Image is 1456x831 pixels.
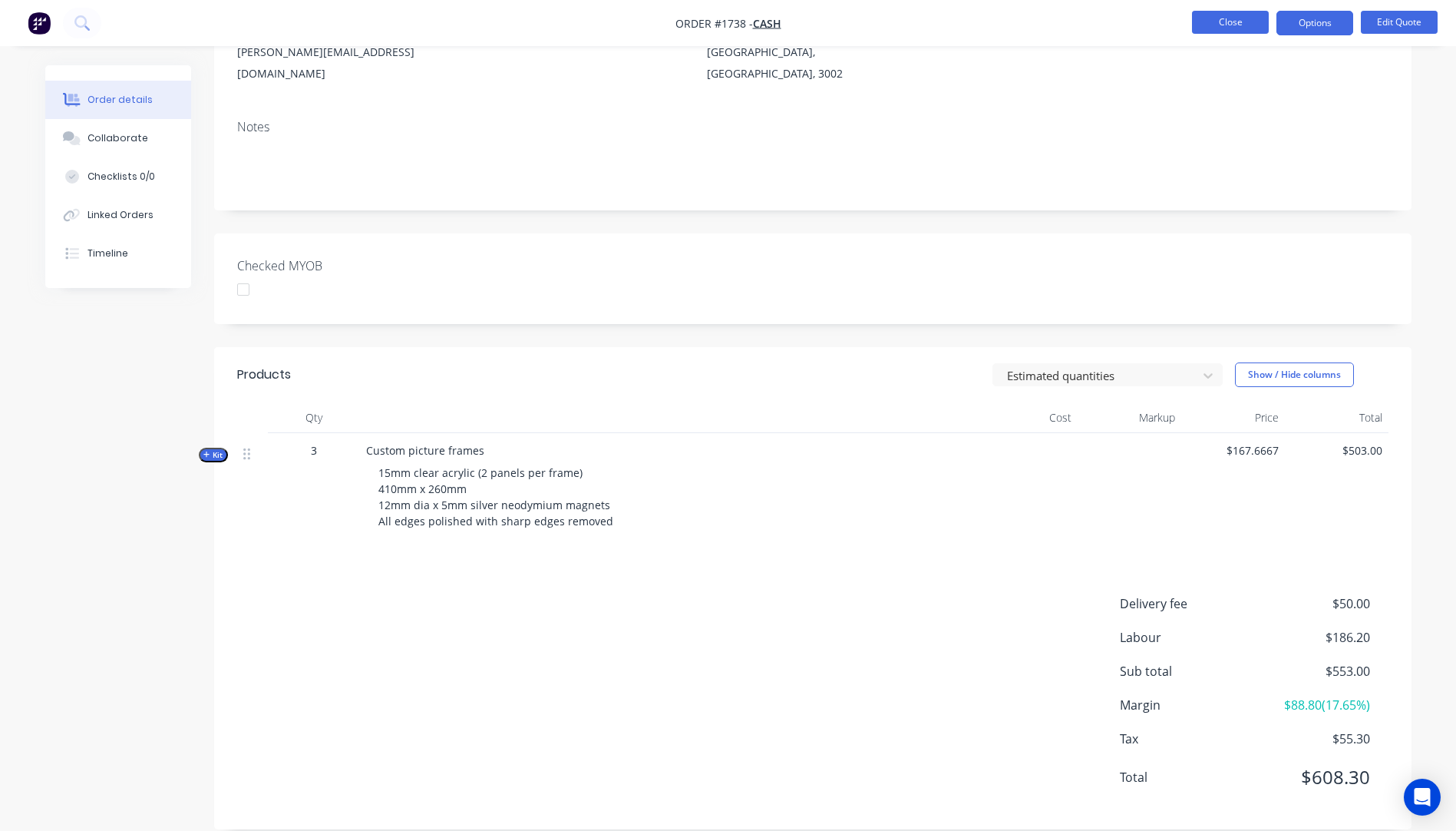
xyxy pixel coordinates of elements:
[87,131,148,145] div: Collaborate
[1256,696,1369,714] span: $88.80 ( 17.65 %)
[45,234,191,273] button: Timeline
[1291,442,1382,459] span: $503.00
[268,402,360,433] div: Qty
[1120,730,1256,748] span: Tax
[1285,402,1388,433] div: Total
[753,16,781,31] a: Cash
[237,257,429,275] label: Checked MYOB
[1276,11,1353,35] button: Options
[45,119,191,157] button: Collaborate
[707,20,917,84] div: [GEOGRAPHIC_DATA], [GEOGRAPHIC_DATA], [GEOGRAPHIC_DATA], 3002
[1120,768,1256,786] span: Total
[1256,662,1369,680] span: $553.00
[366,443,484,458] span: Custom picture frames
[1120,696,1256,714] span: Margin
[199,448,228,462] button: Kit
[237,120,1388,134] div: Notes
[974,402,1078,433] div: Cost
[1120,628,1256,647] span: Labour
[45,157,191,196] button: Checklists 0/0
[237,41,447,84] div: [PERSON_NAME][EMAIL_ADDRESS][DOMAIN_NAME]
[1078,402,1181,433] div: Markup
[1256,628,1369,647] span: $186.20
[45,81,191,119] button: Order details
[1235,363,1354,387] button: Show / Hide columns
[87,170,155,184] div: Checklists 0/0
[1187,442,1279,459] span: $167.6667
[1120,594,1256,613] span: Delivery fee
[1192,11,1269,34] button: Close
[87,247,128,260] div: Timeline
[311,442,317,459] span: 3
[1181,402,1285,433] div: Price
[203,449,223,461] span: Kit
[237,366,291,384] div: Products
[1404,779,1441,816] div: Open Intercom Messenger
[675,16,753,31] span: Order #1738 -
[1256,594,1369,613] span: $50.00
[1256,730,1369,748] span: $55.30
[87,208,154,222] div: Linked Orders
[1361,11,1438,34] button: Edit Quote
[1120,662,1256,680] span: Sub total
[1256,763,1369,791] span: $608.30
[28,12,51,35] img: Factory
[378,465,613,528] span: 15mm clear acrylic (2 panels per frame) 410mm x 260mm 12mm dia x 5mm silver neodymium magnets All...
[45,196,191,234] button: Linked Orders
[87,93,153,107] div: Order details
